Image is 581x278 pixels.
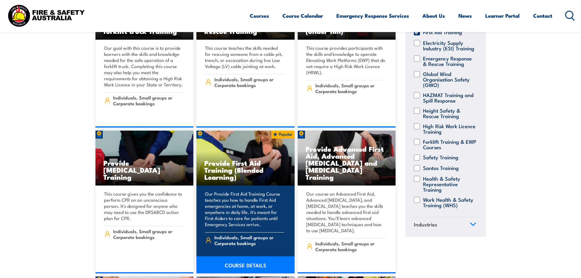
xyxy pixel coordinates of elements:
[196,256,295,273] a: COURSE DETAILS
[298,131,396,186] img: Provide Advanced First Aid, Advanced Resuscitation and Oxygen Therapy Training
[113,95,183,106] span: Individuals, Small groups or Corporate bookings
[533,8,552,24] a: Contact
[411,217,479,233] a: Industries
[306,13,388,34] h3: Operate Elevating Work Platform Training (under 11m)
[204,159,287,180] h3: Provide First Aid Training (Blended Learning)
[250,8,269,24] a: Courses
[423,108,476,119] label: Height Safety & Rescue Training
[315,82,385,94] span: Individuals, Small groups or Corporate bookings
[95,131,194,186] a: Provide [MEDICAL_DATA] Training
[423,123,476,134] label: High Risk Work Licence Training
[423,139,476,150] label: Forklift Training & EWP Courses
[423,165,459,171] label: Santos Training
[282,8,323,24] a: Course Calendar
[485,8,520,24] a: Learner Portal
[414,220,437,229] span: Industries
[458,8,472,24] a: News
[205,45,284,69] p: This course teaches the skills needed for rescuing someone from a cable pit, trench, or excavatio...
[196,131,295,186] img: Provide First Aid (Blended Learning)
[214,234,284,246] span: Individuals, Small groups or Corporate bookings
[113,228,183,240] span: Individuals, Small groups or Corporate bookings
[103,159,186,180] h3: Provide [MEDICAL_DATA] Training
[204,13,287,34] h3: Perform Cable Pit/Trench/Excavation Rescue Training
[423,71,476,88] label: Global Wind Organisation Safety (GWO)
[95,131,194,186] img: Provide Cardiopulmonary Resuscitation Training
[104,45,183,88] p: Our goal with this course is to provide learners with the skills and knowledge needed for the saf...
[205,191,284,227] p: Our Provide First Aid Training Course teaches you how to handle First Aid emergencies at home, at...
[103,20,186,34] h3: Licence to operate a forklift truck Training
[315,240,385,252] span: Individuals, Small groups or Corporate bookings
[336,8,409,24] a: Emergency Response Services
[214,76,284,88] span: Individuals, Small groups or Corporate bookings
[423,56,476,67] label: Emergency Response & Rescue Training
[104,191,183,221] p: This course gives you the confidence to perform CPR on an unconscious person. It's designed for a...
[306,191,386,233] p: Our course on Advanced First Aid, Advanced [MEDICAL_DATA], and [MEDICAL_DATA] teaches you the ski...
[423,92,476,103] label: HAZMAT Training and Spill Response
[423,176,476,192] label: Health & Safety Representative Training
[422,8,445,24] a: About Us
[196,131,295,186] a: Provide First Aid Training (Blended Learning)
[306,145,388,180] h3: Provide Advanced First Aid, Advanced [MEDICAL_DATA] and [MEDICAL_DATA] Training
[423,154,458,161] label: Safety Training
[423,29,462,35] label: First Aid Training
[423,40,476,51] label: Electricity Supply Industry (ESI) Training
[306,45,386,75] p: This course provides participants with the skills and knowledge to operate Elevating Work Platfor...
[298,131,396,186] a: Provide Advanced First Aid, Advanced [MEDICAL_DATA] and [MEDICAL_DATA] Training
[423,197,476,208] label: Work Health & Safety Training (WHS)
